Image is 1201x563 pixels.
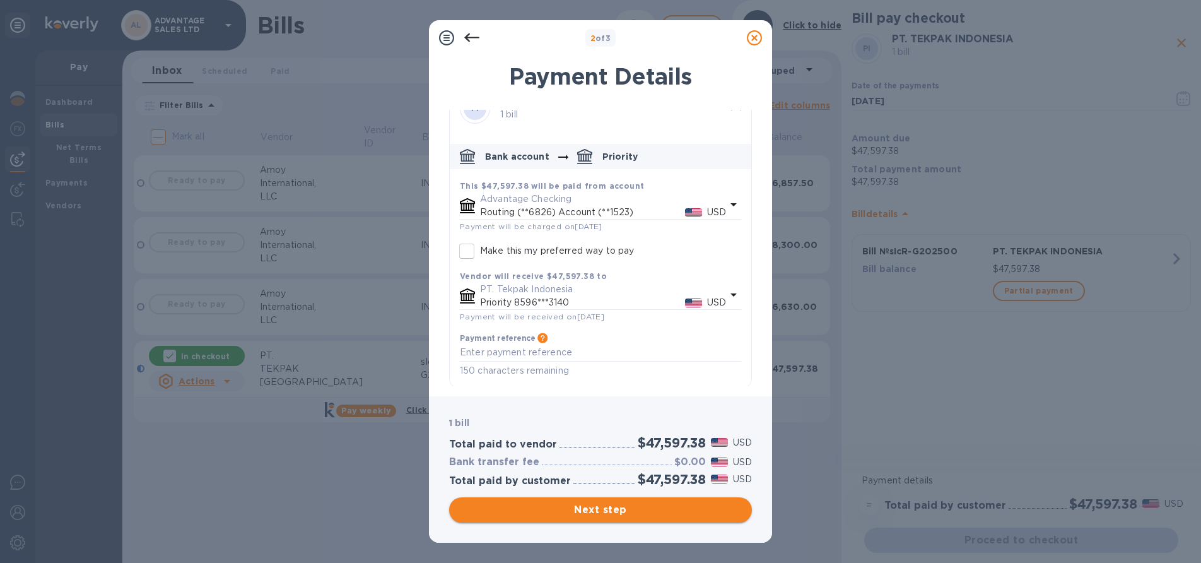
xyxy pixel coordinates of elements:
[460,334,535,343] h3: Payment reference
[707,206,726,219] p: USD
[459,502,742,518] span: Next step
[480,206,685,219] p: Routing (**6826) Account (**1523)
[733,473,752,486] p: USD
[460,312,604,321] span: Payment will be received on [DATE]
[480,283,726,296] p: PT. Tekpak Indonesia
[638,471,706,487] h2: $47,597.38
[480,244,634,258] p: Make this my preferred way to pay
[480,193,726,206] p: Advantage Checking
[449,418,469,428] b: 1 bill
[590,33,595,43] span: 2
[449,475,571,487] h3: Total paid by customer
[711,475,728,483] img: USD
[460,181,644,191] b: This $47,597.38 will be paid from account
[485,150,549,163] p: Bank account
[500,108,721,121] p: 1 bill
[685,299,702,307] img: USD
[449,456,539,468] h3: Bank transfer fee
[449,439,557,451] h3: Total paid to vendor
[460,364,741,378] p: 150 characters remaining
[602,150,638,163] p: Priority
[711,438,728,447] img: USD
[685,208,702,217] img: USD
[707,296,726,309] p: USD
[480,296,685,309] p: Priority 8596***3140
[590,33,611,43] b: of 3
[733,456,752,469] p: USD
[711,458,728,466] img: USD
[638,435,706,451] h2: $47,597.38
[674,456,706,468] h3: $0.00
[460,271,607,281] b: Vendor will receive $47,597.38 to
[449,497,752,523] button: Next step
[449,63,752,90] h1: Payment Details
[450,139,751,388] div: default-method
[460,222,602,231] span: Payment will be charged on [DATE]
[733,436,752,449] p: USD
